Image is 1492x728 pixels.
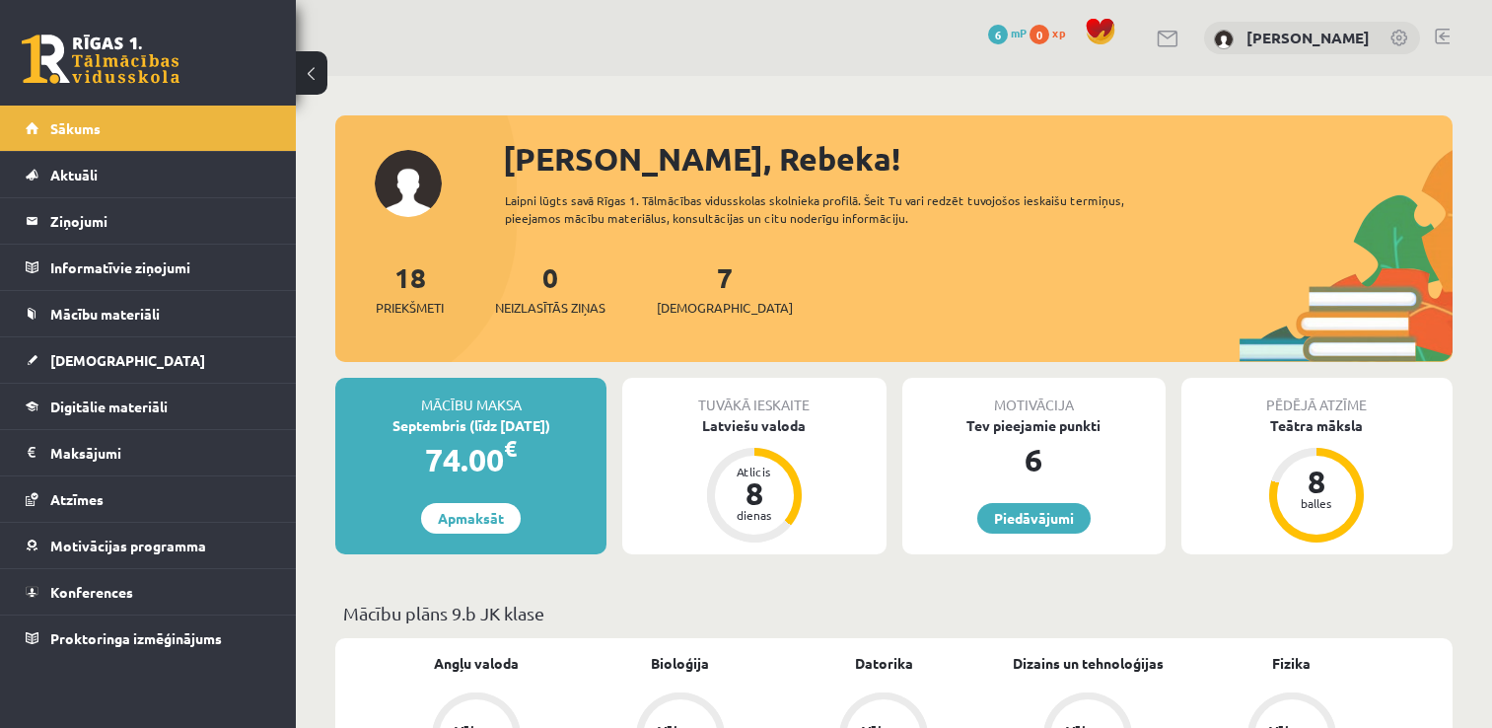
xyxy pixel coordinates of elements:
legend: Informatīvie ziņojumi [50,245,271,290]
a: Proktoringa izmēģinājums [26,616,271,661]
div: 8 [1287,466,1346,497]
a: Sākums [26,106,271,151]
div: Tuvākā ieskaite [622,378,886,415]
a: [PERSON_NAME] [1246,28,1370,47]
p: Mācību plāns 9.b JK klase [343,600,1445,626]
a: Digitālie materiāli [26,384,271,429]
a: Angļu valoda [434,653,519,674]
legend: Maksājumi [50,430,271,475]
a: 6 mP [988,25,1027,40]
span: mP [1011,25,1027,40]
a: 0Neizlasītās ziņas [495,259,605,318]
span: Atzīmes [50,490,104,508]
a: [DEMOGRAPHIC_DATA] [26,337,271,383]
span: € [504,434,517,463]
div: 6 [902,436,1166,483]
div: Mācību maksa [335,378,606,415]
a: Apmaksāt [421,503,521,534]
div: Septembris (līdz [DATE]) [335,415,606,436]
a: 18Priekšmeti [376,259,444,318]
span: Neizlasītās ziņas [495,298,605,318]
div: Atlicis [725,466,784,477]
a: Dizains un tehnoloģijas [1013,653,1164,674]
a: Aktuāli [26,152,271,197]
div: Laipni lūgts savā Rīgas 1. Tālmācības vidusskolas skolnieka profilā. Šeit Tu vari redzēt tuvojošo... [505,191,1175,227]
span: xp [1052,25,1065,40]
span: Sākums [50,119,101,137]
span: Motivācijas programma [50,537,206,554]
a: Teātra māksla 8 balles [1181,415,1453,546]
a: Latviešu valoda Atlicis 8 dienas [622,415,886,546]
div: Tev pieejamie punkti [902,415,1166,436]
span: [DEMOGRAPHIC_DATA] [50,351,205,369]
span: Aktuāli [50,166,98,183]
a: Bioloģija [651,653,709,674]
a: Informatīvie ziņojumi [26,245,271,290]
div: Teātra māksla [1181,415,1453,436]
div: Latviešu valoda [622,415,886,436]
span: 0 [1030,25,1049,44]
a: 7[DEMOGRAPHIC_DATA] [657,259,793,318]
a: Motivācijas programma [26,523,271,568]
div: 8 [725,477,784,509]
a: Atzīmes [26,476,271,522]
a: Maksājumi [26,430,271,475]
span: Konferences [50,583,133,601]
span: Priekšmeti [376,298,444,318]
a: Fizika [1272,653,1311,674]
span: 6 [988,25,1008,44]
a: Rīgas 1. Tālmācības vidusskola [22,35,179,84]
div: dienas [725,509,784,521]
div: 74.00 [335,436,606,483]
legend: Ziņojumi [50,198,271,244]
a: Mācību materiāli [26,291,271,336]
div: Pēdējā atzīme [1181,378,1453,415]
span: Digitālie materiāli [50,398,168,415]
div: [PERSON_NAME], Rebeka! [503,135,1453,182]
a: 0 xp [1030,25,1075,40]
a: Piedāvājumi [977,503,1091,534]
a: Datorika [855,653,913,674]
div: balles [1287,497,1346,509]
a: Konferences [26,569,271,615]
span: Mācību materiāli [50,305,160,323]
span: Proktoringa izmēģinājums [50,629,222,647]
a: Ziņojumi [26,198,271,244]
div: Motivācija [902,378,1166,415]
span: [DEMOGRAPHIC_DATA] [657,298,793,318]
img: Rebeka Zvirgzdiņa - Stepanova [1214,30,1234,49]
